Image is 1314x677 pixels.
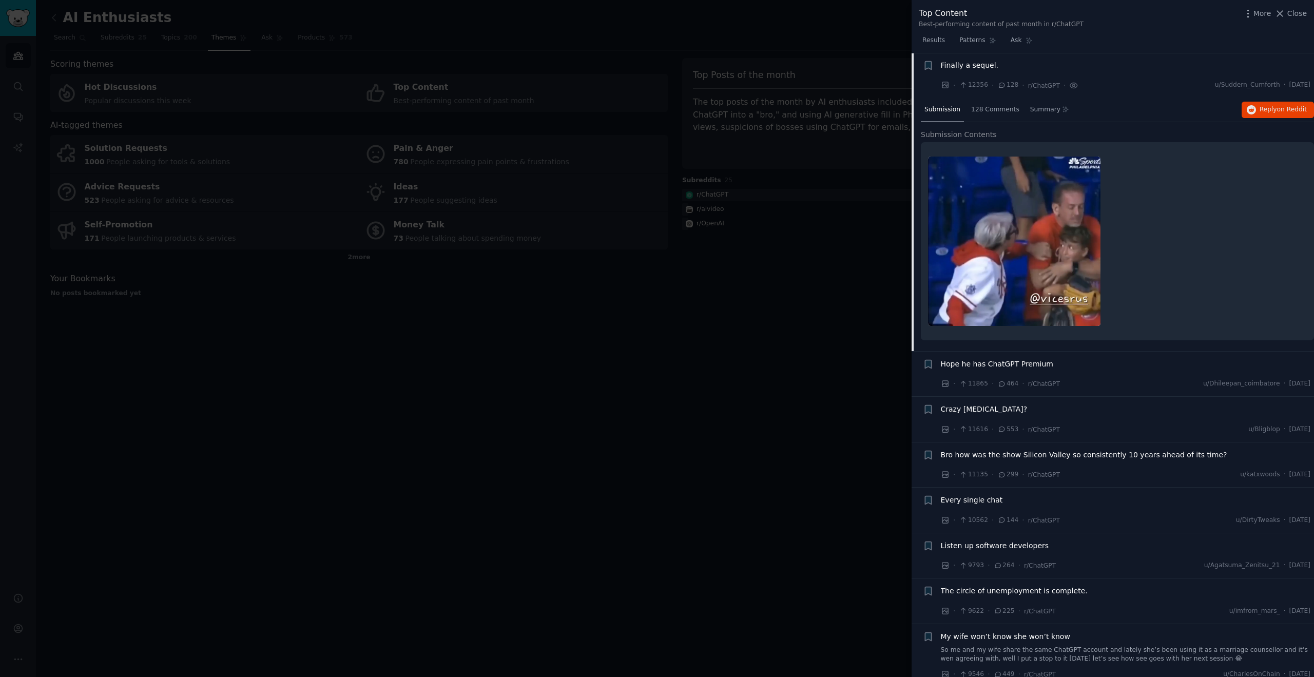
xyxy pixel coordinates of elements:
[959,36,985,45] span: Patterns
[1289,379,1310,389] span: [DATE]
[1022,515,1024,526] span: ·
[959,470,988,479] span: 11135
[1236,516,1280,525] span: u/DirtyTweaks
[1284,425,1286,434] span: ·
[1215,81,1280,90] span: u/Suddern_Cumforth
[1028,426,1060,433] span: r/ChatGPT
[1240,470,1280,479] span: u/katxwoods
[971,105,1019,114] span: 128 Comments
[1022,424,1024,435] span: ·
[1289,425,1310,434] span: [DATE]
[988,606,990,616] span: ·
[1284,516,1286,525] span: ·
[1260,105,1307,114] span: Reply
[924,105,960,114] span: Submission
[1248,425,1280,434] span: u/Bligblop
[959,379,988,389] span: 11865
[953,560,955,571] span: ·
[1018,560,1020,571] span: ·
[1028,471,1060,478] span: r/ChatGPT
[1028,380,1060,388] span: r/ChatGPT
[959,81,988,90] span: 12356
[959,425,988,434] span: 11616
[921,129,997,140] span: Submission Contents
[953,469,955,480] span: ·
[1022,469,1024,480] span: ·
[1289,516,1310,525] span: [DATE]
[1018,606,1020,616] span: ·
[997,81,1018,90] span: 128
[988,560,990,571] span: ·
[1284,607,1286,616] span: ·
[997,470,1018,479] span: 299
[1289,561,1310,570] span: [DATE]
[1284,470,1286,479] span: ·
[1253,8,1271,19] span: More
[1011,36,1022,45] span: Ask
[941,646,1311,664] a: So me and my wife share the same ChatGPT account and lately she’s been using it as a marriage cou...
[919,7,1084,20] div: Top Content
[1028,82,1060,89] span: r/ChatGPT
[941,540,1049,551] a: Listen up software developers
[992,469,994,480] span: ·
[928,157,1100,326] img: Finally a sequel.
[1287,8,1307,19] span: Close
[953,424,955,435] span: ·
[1204,561,1280,570] span: u/Agatsuma_Zenitsu_21
[992,80,994,91] span: ·
[1022,378,1024,389] span: ·
[919,20,1084,29] div: Best-performing content of past month in r/ChatGPT
[1229,607,1280,616] span: u/imfrom_mars_
[953,378,955,389] span: ·
[959,607,984,616] span: 9622
[1064,80,1066,91] span: ·
[1022,80,1024,91] span: ·
[992,515,994,526] span: ·
[941,450,1227,460] a: Bro how was the show Silicon Valley so consistently 10 years ahead of its time?
[953,606,955,616] span: ·
[1274,8,1307,19] button: Close
[994,561,1015,570] span: 264
[1289,470,1310,479] span: [DATE]
[994,607,1015,616] span: 225
[941,359,1053,370] a: Hope he has ChatGPT Premium
[941,586,1088,596] a: The circle of unemployment is complete.
[1289,81,1310,90] span: [DATE]
[997,425,1018,434] span: 553
[922,36,945,45] span: Results
[1028,517,1060,524] span: r/ChatGPT
[953,515,955,526] span: ·
[1030,105,1060,114] span: Summary
[959,516,988,525] span: 10562
[959,561,984,570] span: 9793
[941,631,1070,642] a: My wife won’t know she won’t know
[992,378,994,389] span: ·
[941,60,999,71] a: Finally a sequel.
[941,495,1003,506] a: Every single chat
[997,379,1018,389] span: 464
[1203,379,1280,389] span: u/Dhileepan_coimbatore
[1007,32,1036,53] a: Ask
[953,80,955,91] span: ·
[1289,607,1310,616] span: [DATE]
[997,516,1018,525] span: 144
[1243,8,1271,19] button: More
[1284,81,1286,90] span: ·
[1242,102,1314,118] button: Replyon Reddit
[956,32,999,53] a: Patterns
[919,32,949,53] a: Results
[992,424,994,435] span: ·
[1024,608,1056,615] span: r/ChatGPT
[1277,106,1307,113] span: on Reddit
[1284,561,1286,570] span: ·
[941,404,1028,415] a: Crazy [MEDICAL_DATA]?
